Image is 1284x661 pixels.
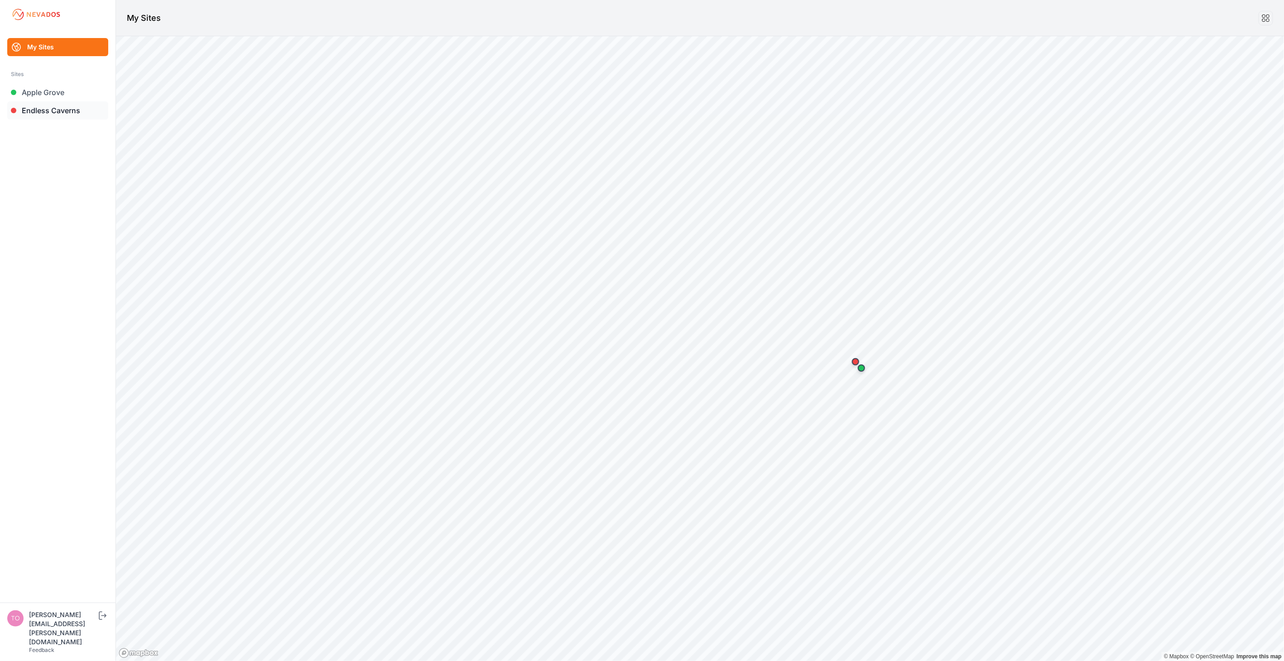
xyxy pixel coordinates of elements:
[1164,653,1189,660] a: Mapbox
[1237,653,1282,660] a: Map feedback
[11,7,62,22] img: Nevados
[127,12,161,24] h1: My Sites
[119,648,159,658] a: Mapbox logo
[7,101,108,120] a: Endless Caverns
[29,647,54,653] a: Feedback
[7,83,108,101] a: Apple Grove
[846,353,865,371] div: Map marker
[29,610,97,647] div: [PERSON_NAME][EMAIL_ADDRESS][PERSON_NAME][DOMAIN_NAME]
[7,38,108,56] a: My Sites
[7,610,24,627] img: tomasz.barcz@energix-group.com
[1190,653,1234,660] a: OpenStreetMap
[11,69,105,80] div: Sites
